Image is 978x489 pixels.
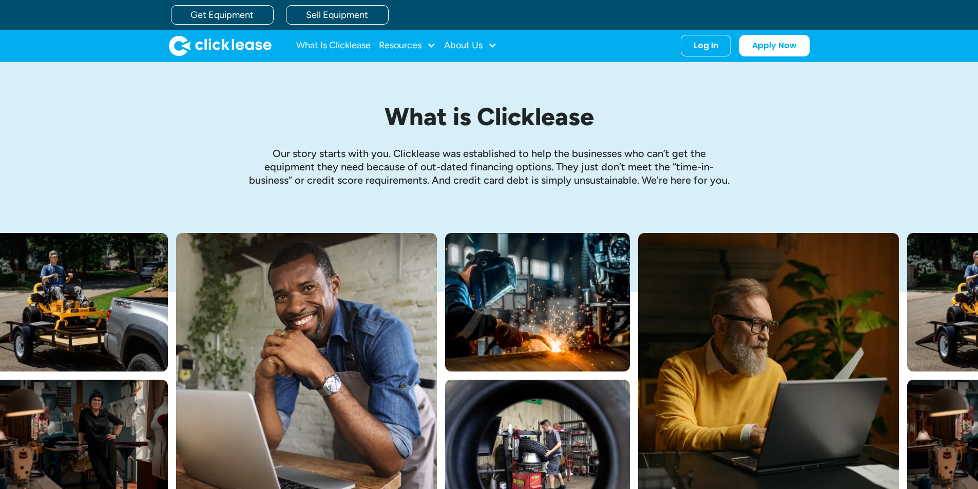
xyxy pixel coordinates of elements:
div: Resources [379,35,436,56]
div: Log In [694,41,718,51]
a: What Is Clicklease [296,35,371,56]
h1: What is Clicklease [248,103,731,130]
a: Get Equipment [171,5,274,25]
img: Clicklease logo [169,35,272,56]
a: home [169,35,272,56]
a: Apply Now [739,35,810,56]
p: Our story starts with you. Clicklease was established to help the businesses who can’t get the eq... [248,147,731,187]
img: A welder in a large mask working on a large pipe [445,233,630,371]
div: About Us [444,35,497,56]
a: Sell Equipment [286,5,389,25]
